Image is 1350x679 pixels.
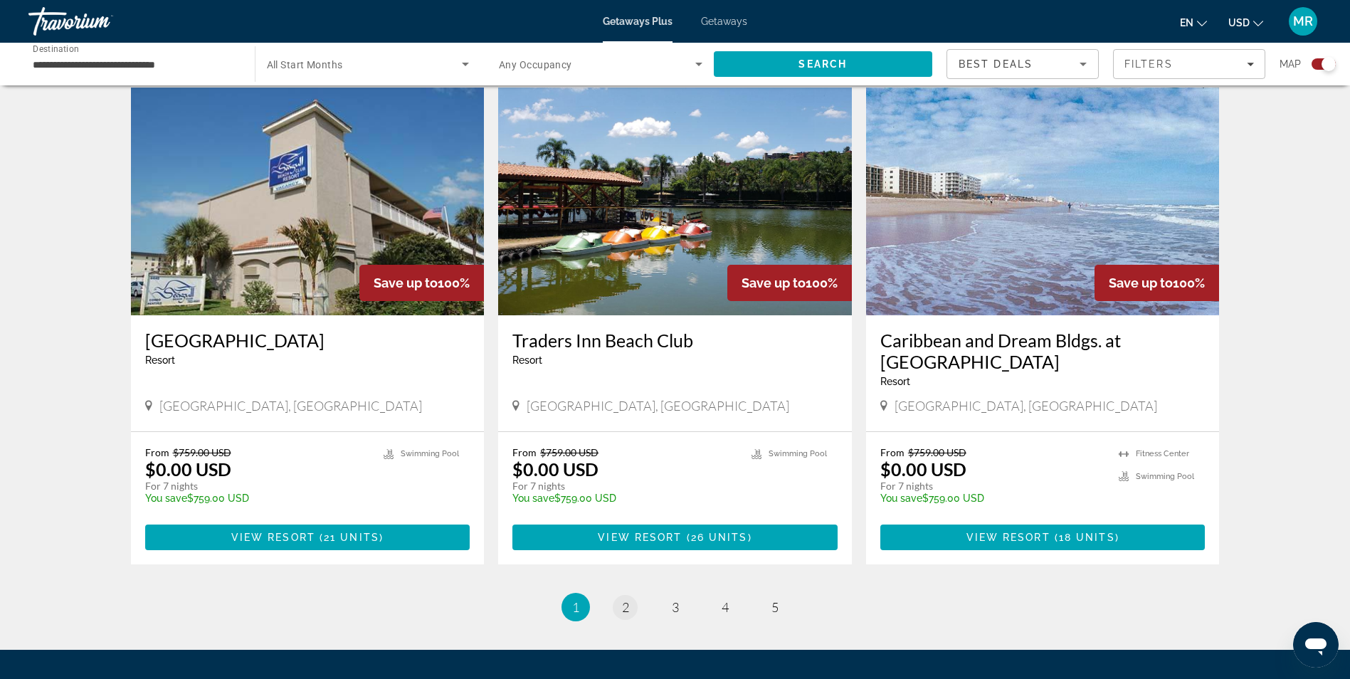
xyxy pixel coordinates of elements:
div: 100% [727,265,852,301]
span: [GEOGRAPHIC_DATA], [GEOGRAPHIC_DATA] [895,398,1157,414]
nav: Pagination [131,593,1220,621]
button: User Menu [1285,6,1322,36]
a: [GEOGRAPHIC_DATA] [145,330,470,351]
span: Filters [1124,58,1173,70]
span: Search [798,58,847,70]
img: Seagull Beach Club Resort [131,88,485,315]
span: 1 [572,599,579,615]
button: Search [714,51,933,77]
p: For 7 nights [145,480,370,493]
mat-select: Sort by [959,56,1087,73]
img: Traders Inn Beach Club [498,88,852,315]
div: 100% [359,265,484,301]
span: Map [1280,54,1301,74]
span: 3 [672,599,679,615]
button: Change language [1180,12,1207,33]
span: You save [145,493,187,504]
p: $759.00 USD [512,493,737,504]
span: From [512,446,537,458]
p: $759.00 USD [145,493,370,504]
span: Swimming Pool [1136,472,1194,481]
span: Swimming Pool [401,449,459,458]
span: $759.00 USD [540,446,598,458]
p: For 7 nights [880,480,1105,493]
span: Resort [512,354,542,366]
span: Resort [880,376,910,387]
span: ( ) [315,532,384,543]
span: 5 [771,599,779,615]
a: Travorium [28,3,171,40]
span: 26 units [691,532,748,543]
span: ( ) [1050,532,1119,543]
span: en [1180,17,1193,28]
span: 4 [722,599,729,615]
span: Swimming Pool [769,449,827,458]
span: MR [1293,14,1313,28]
button: View Resort(18 units) [880,525,1206,550]
a: Traders Inn Beach Club [512,330,838,351]
a: Getaways Plus [603,16,673,27]
span: You save [512,493,554,504]
span: View Resort [231,532,315,543]
span: All Start Months [267,59,343,70]
p: $0.00 USD [880,458,966,480]
p: $0.00 USD [512,458,598,480]
span: 21 units [324,532,379,543]
span: $759.00 USD [908,446,966,458]
span: [GEOGRAPHIC_DATA], [GEOGRAPHIC_DATA] [159,398,422,414]
a: Caribbean and Dream Bldgs. at [GEOGRAPHIC_DATA] [880,330,1206,372]
span: View Resort [598,532,682,543]
span: 2 [622,599,629,615]
img: Caribbean and Dream Bldgs. at Ocean Landings Resort [866,88,1220,315]
span: Fitness Center [1136,449,1189,458]
span: Save up to [742,275,806,290]
p: $759.00 USD [880,493,1105,504]
span: [GEOGRAPHIC_DATA], [GEOGRAPHIC_DATA] [527,398,789,414]
span: Any Occupancy [499,59,572,70]
span: Best Deals [959,58,1033,70]
span: $759.00 USD [173,446,231,458]
span: From [145,446,169,458]
span: You save [880,493,922,504]
span: USD [1228,17,1250,28]
p: $0.00 USD [145,458,231,480]
span: Save up to [374,275,438,290]
button: Change currency [1228,12,1263,33]
input: Select destination [33,56,236,73]
span: 18 units [1059,532,1115,543]
p: For 7 nights [512,480,737,493]
div: 100% [1095,265,1219,301]
a: Getaways [701,16,747,27]
span: From [880,446,905,458]
button: Filters [1113,49,1265,79]
button: View Resort(26 units) [512,525,838,550]
button: View Resort(21 units) [145,525,470,550]
span: Resort [145,354,175,366]
span: Destination [33,43,79,53]
iframe: Button to launch messaging window [1293,622,1339,668]
span: View Resort [966,532,1050,543]
span: Save up to [1109,275,1173,290]
span: ( ) [682,532,752,543]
